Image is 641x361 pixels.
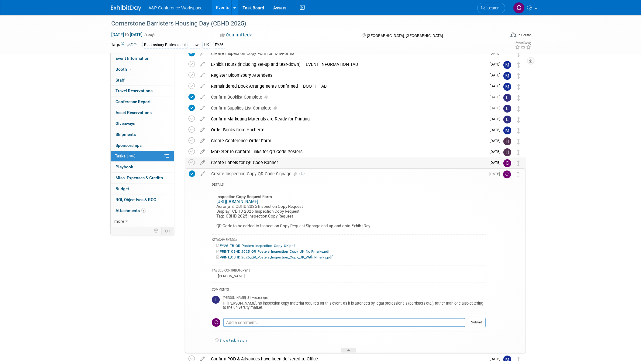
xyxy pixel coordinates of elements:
[197,127,208,133] a: edit
[208,103,486,113] div: Confirm Supplies List Complete
[490,357,503,361] span: [DATE]
[111,184,174,194] a: Budget
[111,107,174,118] a: Asset Reservations
[109,18,496,29] div: Cornerstone Barristers Housing Day (CBHD 2025)
[115,56,150,61] span: Event Information
[216,255,333,259] a: PRINT_CBHD 2025_QR_Posters_Inspection_Copy_UK_With Pmarks.pdf
[208,59,486,69] div: Exhibit Hours (including set-up and tear-down) – EVENT INFORMATION TAB
[115,99,151,104] span: Conference Report
[208,92,486,102] div: Confirm Booklist Complete
[469,32,532,41] div: Event Format
[208,125,486,135] div: Order Books from Hachette
[111,162,174,172] a: Playbook
[161,227,174,235] td: Toggle Event Tabs
[208,157,486,168] div: Create Labels for QR Code Banner
[517,51,520,57] i: Move task
[115,175,163,180] span: Misc. Expenses & Credits
[223,300,486,310] div: Hi [PERSON_NAME], no inspection copy material required for this event, as it is attended by legal...
[197,116,208,122] a: edit
[127,43,137,47] a: Edit
[503,50,511,58] img: Anne Weston
[517,106,520,112] i: Move task
[216,194,272,199] b: Inspection Copy Request Form
[115,208,146,213] span: Attachments
[212,296,220,304] img: Louise Morgan
[223,296,268,300] span: [PERSON_NAME] - 31 minutes ago
[513,2,525,14] img: Christine Ritchlin
[197,62,208,67] a: edit
[115,164,133,169] span: Playbook
[517,95,520,101] i: Move task
[208,114,486,124] div: Confirm Marketing Materials are Ready for Printing
[151,227,162,235] td: Personalize Event Tab Strip
[115,67,134,72] span: Booth
[517,172,520,177] i: Move task
[490,84,503,88] span: [DATE]
[219,338,247,342] a: Show task history
[197,83,208,89] a: edit
[197,94,208,100] a: edit
[490,160,503,165] span: [DATE]
[490,150,503,154] span: [DATE]
[111,151,174,161] a: Tasks30%
[212,238,486,243] div: ATTACHMENTS
[111,140,174,151] a: Sponsorships
[216,274,245,278] div: [PERSON_NAME]
[212,183,486,188] div: DETAILS
[212,287,486,293] div: COMMENTS
[111,32,143,37] span: [DATE] [DATE]
[517,33,532,37] div: In-Person
[208,147,486,157] div: Marketer to Confirm Links for QR Code Posters
[490,95,503,99] span: [DATE]
[115,88,153,93] span: Travel Reservations
[127,154,135,158] span: 30%
[213,42,225,48] div: FY26
[218,32,254,38] button: Committed
[517,62,520,68] i: Move task
[503,127,511,134] img: Matt Hambridge
[503,159,511,167] img: Christine Ritchlin
[503,105,511,113] img: Louise Morgan
[115,110,152,115] span: Asset Reservations
[503,148,511,156] img: Hannah Siegel
[517,117,520,123] i: Move task
[503,61,511,69] img: Matt Hambridge
[216,249,329,254] a: PRINT_CBHD 2025_QR_Posters_Inspection_Copy_UK_No Pmarks.pdf
[198,171,208,177] a: edit
[197,73,208,78] a: edit
[115,143,142,148] span: Sponsorships
[111,216,174,227] a: more
[144,33,155,37] span: (1 day)
[115,78,125,83] span: Staff
[490,73,503,77] span: [DATE]
[485,6,499,10] span: Search
[517,73,520,79] i: Move task
[212,188,486,231] div: Acronym: CBHD 2025 Inspection Copy Request Display: CBHD 2025 Inspection Copy Request Tag: CBHD 2...
[208,136,486,146] div: Create Conference Order Form
[111,64,174,75] a: Booth
[490,62,503,66] span: [DATE]
[115,132,136,137] span: Shipments
[142,42,188,48] div: Bloomsbury Professional
[517,160,520,166] i: Move task
[233,238,237,241] span: (3)
[490,139,503,143] span: [DATE]
[115,186,129,191] span: Budget
[517,84,520,90] i: Move task
[111,5,141,11] img: ExhibitDay
[510,32,516,37] img: Format-Inperson.png
[197,105,208,111] a: edit
[197,149,208,154] a: edit
[490,128,503,132] span: [DATE]
[111,75,174,86] a: Staff
[124,32,130,37] span: to
[130,67,133,71] i: Booth reservation complete
[216,244,295,248] a: FY26_TB_QR_Posters_Inspection_Copy_UK.pdf
[115,154,135,158] span: Tasks
[115,121,135,126] span: Giveaways
[515,42,531,45] div: Event Rating
[111,173,174,183] a: Misc. Expenses & Credits
[115,197,156,202] span: ROI, Objectives & ROO
[246,269,250,272] span: (1)
[212,268,486,274] div: TAGGED CONTRIBUTORS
